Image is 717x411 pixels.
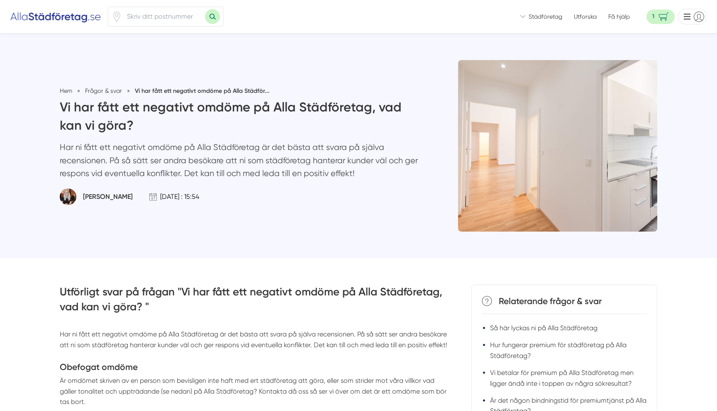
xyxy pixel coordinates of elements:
input: Skriv ditt postnummer [122,7,205,26]
p: Har ni fått ett negativt omdöme på Alla Städföretag är det bästa att svara på själva recensionen.... [60,141,418,184]
img: flyttexperter-bild-2022.jpg [458,60,657,231]
h3: Utförligt svar på frågan "Vi har fått ett negativt omdöme på Alla Städföretag, vad kan vi göra? " [60,285,451,319]
h4: Relaterande frågor & svar [499,295,602,307]
span: » [77,87,80,95]
span: Vi har fått ett negativt omdöme på Alla Städför... [135,87,270,94]
span: Frågor & svar [85,87,122,94]
span: » [127,87,130,95]
a: Hur fungerar premium för städföretag på Alla Städföretag? [490,341,627,359]
span: Klicka för att använda din position. [112,12,122,22]
a: Vi betalar för premium på Alla Städföretag men ligger ändå inte i toppen av några sökresultat? [490,369,634,387]
nav: Breadcrumb [60,87,458,95]
a: Frågor & svar [85,87,124,94]
div: [PERSON_NAME] [83,193,133,201]
div: Har ni fått ett negativt omdöme på Alla Städföretag är det bästa att svara på själva recensionen.... [60,319,451,361]
a: Hem [60,87,72,94]
img: Alla Städföretag [10,10,101,23]
div: [DATE] : 15:54 [160,193,199,201]
h4: Obefogat omdöme [60,361,451,376]
button: Sök med postnummer [205,9,220,24]
svg: Pin / Karta [112,12,122,22]
h1: Vi har fått ett negativt omdöme på Alla Städföretag, vad kan vi göra? [60,98,418,141]
a: Så här lyckas ni på Alla Städföretag [490,324,597,332]
img: Smartproduktion_Jenny_Frejvall.jpg [60,189,76,205]
a: Vi har fått ett negativt omdöme på Alla Städför... [135,87,270,94]
a: Utforska [574,12,597,21]
span: Städföretag [529,12,562,21]
span: Få hjälp [608,12,630,21]
span: navigation-cart [646,10,675,24]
